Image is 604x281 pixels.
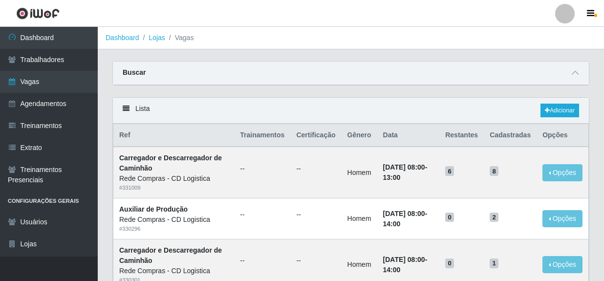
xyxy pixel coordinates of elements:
ul: -- [296,164,335,174]
strong: - [383,163,428,181]
span: 0 [445,259,454,268]
strong: - [383,256,428,274]
div: Rede Compras - CD Logistica [119,215,228,225]
strong: - [383,210,428,228]
time: 14:00 [383,220,401,228]
time: [DATE] 08:00 [383,256,425,263]
th: Certificação [290,124,341,147]
time: [DATE] 08:00 [383,210,425,217]
th: Gênero [342,124,377,147]
span: 6 [445,166,454,176]
strong: Carregador e Descarregador de Caminhão [119,246,222,264]
nav: breadcrumb [98,27,604,49]
a: Dashboard [106,34,139,42]
th: Restantes [439,124,484,147]
time: 13:00 [383,173,401,181]
img: CoreUI Logo [16,7,60,20]
button: Opções [542,164,582,181]
td: Homem [342,147,377,198]
div: # 331009 [119,184,228,192]
div: Rede Compras - CD Logistica [119,173,228,184]
th: Opções [537,124,588,147]
li: Vagas [165,33,194,43]
ul: -- [240,210,284,220]
time: 14:00 [383,266,401,274]
span: 1 [490,259,498,268]
ul: -- [240,164,284,174]
th: Cadastradas [484,124,537,147]
ul: -- [296,256,335,266]
div: Rede Compras - CD Logistica [119,266,228,276]
a: Lojas [149,34,165,42]
strong: Buscar [123,68,146,76]
ul: -- [240,256,284,266]
div: # 330296 [119,225,228,233]
span: 8 [490,166,498,176]
th: Data [377,124,440,147]
button: Opções [542,210,582,227]
div: Lista [113,98,589,124]
time: [DATE] 08:00 [383,163,425,171]
span: 0 [445,213,454,222]
th: Ref [113,124,235,147]
strong: Auxiliar de Produção [119,205,188,213]
a: Adicionar [540,104,579,117]
ul: -- [296,210,335,220]
strong: Carregador e Descarregador de Caminhão [119,154,222,172]
td: Homem [342,198,377,239]
span: 2 [490,213,498,222]
button: Opções [542,256,582,273]
th: Trainamentos [234,124,290,147]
